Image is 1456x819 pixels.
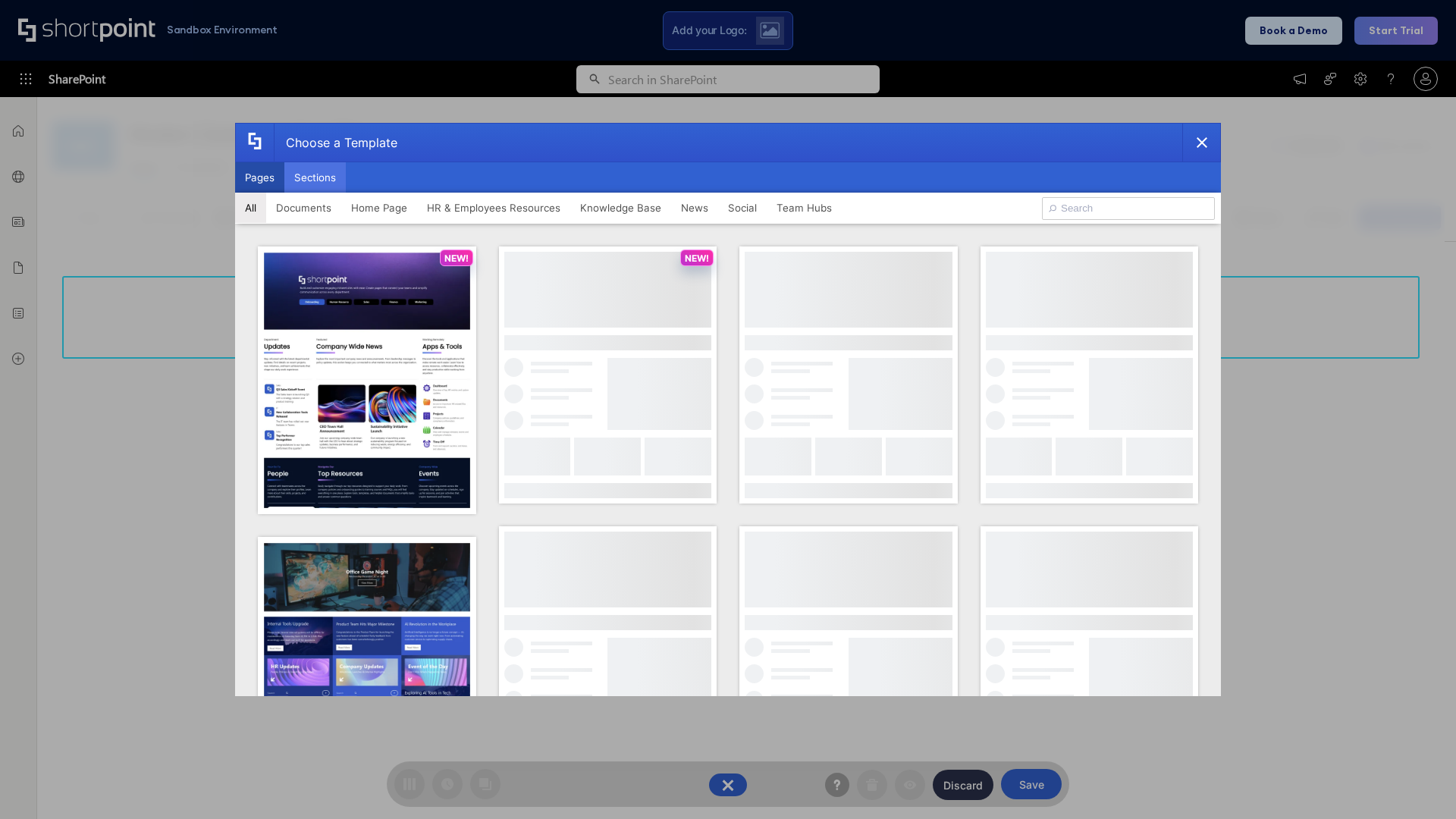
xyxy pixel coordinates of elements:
button: Knowledge Base [570,193,671,223]
button: News [671,193,718,223]
button: Pages [235,162,284,193]
p: NEW! [685,253,709,264]
button: Home Page [341,193,417,223]
input: Search [1042,197,1215,220]
div: template selector [235,123,1221,696]
button: Team Hubs [767,193,842,223]
button: All [235,193,266,223]
p: NEW! [444,253,469,264]
div: Choose a Template [274,124,397,162]
iframe: Chat Widget [1380,746,1456,819]
button: Documents [266,193,341,223]
button: Social [718,193,767,223]
button: Sections [284,162,346,193]
button: HR & Employees Resources [417,193,570,223]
